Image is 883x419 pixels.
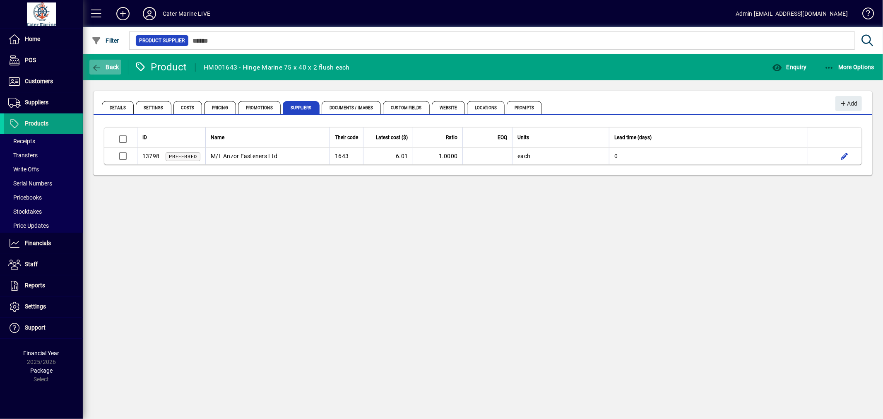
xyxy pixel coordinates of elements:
div: Cater Marine LIVE [163,7,210,20]
td: 6.01 [363,148,413,164]
a: Financials [4,233,83,254]
span: Package [30,367,53,374]
a: Transfers [4,148,83,162]
a: Reports [4,275,83,296]
a: Support [4,318,83,338]
app-page-header-button: Back [83,60,128,75]
td: each [512,148,609,164]
a: Receipts [4,134,83,148]
div: Product [135,60,187,74]
span: Add [840,97,857,111]
span: Filter [91,37,119,44]
button: Enquiry [770,60,808,75]
span: Units [517,133,529,142]
span: Promotions [238,101,281,114]
span: Support [25,324,46,331]
span: Ratio [446,133,457,142]
a: Customers [4,71,83,92]
button: More Options [822,60,877,75]
span: Serial Numbers [8,180,52,187]
span: Name [211,133,224,142]
a: POS [4,50,83,71]
td: 0 [609,148,808,164]
a: Write Offs [4,162,83,176]
span: Write Offs [8,166,39,173]
button: Add [835,96,862,111]
span: Their code [335,133,358,142]
td: M/L Anzor Fasteners Ltd [205,148,330,164]
span: Product Supplier [139,36,185,45]
span: Custom Fields [383,101,429,114]
button: Back [89,60,121,75]
a: Stocktakes [4,205,83,219]
span: Price Updates [8,222,49,229]
span: POS [25,57,36,63]
span: More Options [824,64,875,70]
span: Home [25,36,40,42]
span: Suppliers [283,101,320,114]
span: Staff [25,261,38,267]
span: Financial Year [24,350,60,356]
span: Locations [467,101,505,114]
a: Knowledge Base [856,2,873,29]
a: Settings [4,296,83,317]
a: Staff [4,254,83,275]
div: 13798 [142,152,159,161]
div: Admin [EMAIL_ADDRESS][DOMAIN_NAME] [736,7,848,20]
span: Documents / Images [322,101,381,114]
a: Home [4,29,83,50]
span: Preferred [169,154,197,159]
button: Filter [89,33,121,48]
span: Receipts [8,138,35,144]
span: Customers [25,78,53,84]
span: Settings [25,303,46,310]
span: Back [91,64,119,70]
a: Suppliers [4,92,83,113]
span: Stocktakes [8,208,42,215]
span: Pricebooks [8,194,42,201]
button: Edit [838,149,851,163]
span: Latest cost ($) [376,133,408,142]
span: Enquiry [772,64,806,70]
span: Prompts [507,101,542,114]
td: 1.0000 [413,148,462,164]
span: Costs [173,101,202,114]
span: Suppliers [25,99,48,106]
span: Website [432,101,465,114]
span: Settings [136,101,171,114]
span: Pricing [204,101,236,114]
span: Lead time (days) [614,133,652,142]
span: Details [102,101,134,114]
a: Price Updates [4,219,83,233]
button: Add [110,6,136,21]
td: 1643 [330,148,363,164]
span: Transfers [8,152,38,159]
span: Products [25,120,48,127]
span: ID [142,133,147,142]
a: Pricebooks [4,190,83,205]
button: Profile [136,6,163,21]
span: Financials [25,240,51,246]
div: HM001643 - Hinge Marine 75 x 40 x 2 flush each [204,61,350,74]
a: Serial Numbers [4,176,83,190]
span: Reports [25,282,45,289]
span: EOQ [498,133,507,142]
